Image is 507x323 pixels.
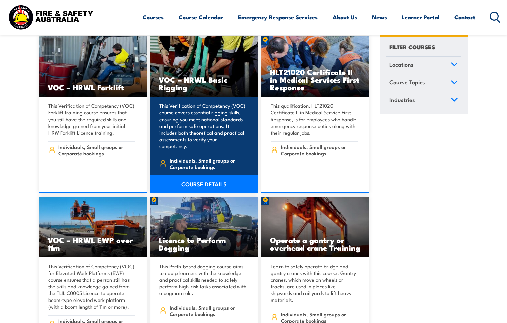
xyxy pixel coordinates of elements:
p: This Verification of Competency (VOC) for Elevated Work Platforms (EWP) course ensures that a per... [48,263,136,310]
h3: VOC – HRWL Basic Rigging [159,76,249,91]
span: Locations [389,60,414,69]
h3: Licence to Perform Dogging [159,236,249,251]
a: About Us [333,8,357,26]
img: Operate a Gantry or Overhead Crane TRAINING [261,197,369,257]
p: This qualification, HLT21020 Certificate II in Medical Service First Response, is for employees w... [271,102,358,136]
h3: HLT21020 Certificate II in Medical Services First Response [270,68,361,91]
img: VOC – HRWL Forklift [39,36,147,97]
span: Course Topics [389,78,425,87]
span: Individuals, Small groups or Corporate bookings [170,304,247,317]
h3: VOC – HRWL EWP over 11m [48,236,138,251]
a: Courses [143,8,164,26]
a: Contact [454,8,475,26]
h3: VOC – HRWL Forklift [48,83,138,91]
a: Operate a gantry or overhead crane Training [261,197,369,257]
img: VOC – HRWL EWP over 11m TRAINING [39,197,147,257]
img: Licence to Perform Dogging (1) [150,197,258,257]
span: Individuals, Small groups or Corporate bookings [281,144,358,156]
a: Licence to Perform Dogging [150,197,258,257]
p: This Verification of Competency (VOC) course covers essential rigging skills, ensuring you meet n... [159,102,247,149]
img: VOC – HRWL Basic Rigging [150,36,258,97]
a: Emergency Response Services [238,8,318,26]
a: COURSE DETAILS [150,175,258,193]
a: Course Topics [386,75,461,92]
a: Learner Portal [402,8,440,26]
a: VOC – HRWL EWP over 11m [39,197,147,257]
p: Learn to safely operate bridge and gantry cranes with this course. Gantry cranes, which move on w... [271,263,358,303]
p: This Verification of Competency (VOC) Forklift training course ensures that you still have the re... [48,102,136,136]
span: Individuals, Small groups or Corporate bookings [170,157,247,170]
a: News [372,8,387,26]
img: HLT21020 Certificate II in Medical Services First Response [261,36,369,97]
a: Course Calendar [179,8,223,26]
span: Industries [389,95,415,104]
a: Industries [386,92,461,109]
p: This Perth-based dogging course aims to equip learners with the knowledge and practical skills ne... [159,263,247,296]
a: Locations [386,57,461,74]
h4: FILTER COURSES [389,42,435,51]
span: Individuals, Small groups or Corporate bookings [58,144,135,156]
h3: Operate a gantry or overhead crane Training [270,236,361,251]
